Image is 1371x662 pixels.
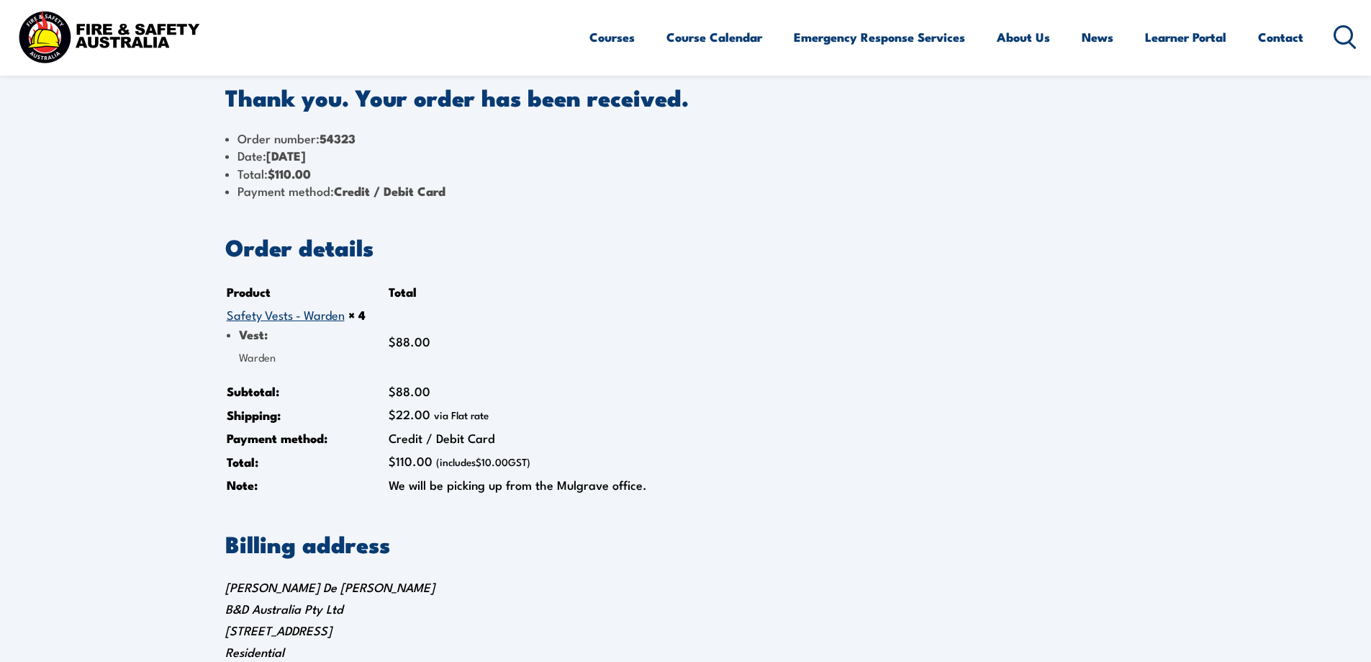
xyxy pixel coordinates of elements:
[225,182,1146,200] li: Payment method:
[1145,18,1226,56] a: Learner Portal
[227,281,387,303] th: Product
[476,455,481,469] span: $
[389,405,396,423] span: $
[239,350,366,364] p: Warden
[266,146,306,165] strong: [DATE]
[227,380,387,402] th: Subtotal:
[666,18,762,56] a: Course Calendar
[225,533,1146,553] h2: Billing address
[589,18,635,56] a: Courses
[227,427,387,449] th: Payment method:
[225,147,1146,164] li: Date:
[227,305,345,323] a: Safety Vests - Warden
[227,474,387,496] th: Note:
[389,382,430,400] span: 88.00
[997,18,1050,56] a: About Us
[389,452,433,470] span: 110.00
[348,305,366,324] strong: × 4
[389,332,396,350] span: $
[268,164,275,183] span: $
[389,452,396,470] span: $
[1082,18,1113,56] a: News
[794,18,965,56] a: Emergency Response Services
[389,427,669,449] td: Credit / Debit Card
[1258,18,1303,56] a: Contact
[227,403,387,426] th: Shipping:
[225,130,1146,147] li: Order number:
[389,474,669,496] td: We will be picking up from the Mulgrave office.
[476,455,508,469] span: 10.00
[268,164,311,183] bdi: 110.00
[389,281,669,303] th: Total
[389,332,430,350] bdi: 88.00
[436,455,530,469] small: (includes GST)
[225,236,1146,256] h2: Order details
[389,382,396,400] span: $
[225,86,1146,107] p: Thank you. Your order has been received.
[334,182,445,200] strong: Credit / Debit Card
[320,129,356,148] strong: 54323
[239,325,268,344] strong: Vest:
[227,450,387,473] th: Total:
[434,408,489,422] small: via Flat rate
[389,405,430,423] span: 22.00
[225,165,1146,182] li: Total:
